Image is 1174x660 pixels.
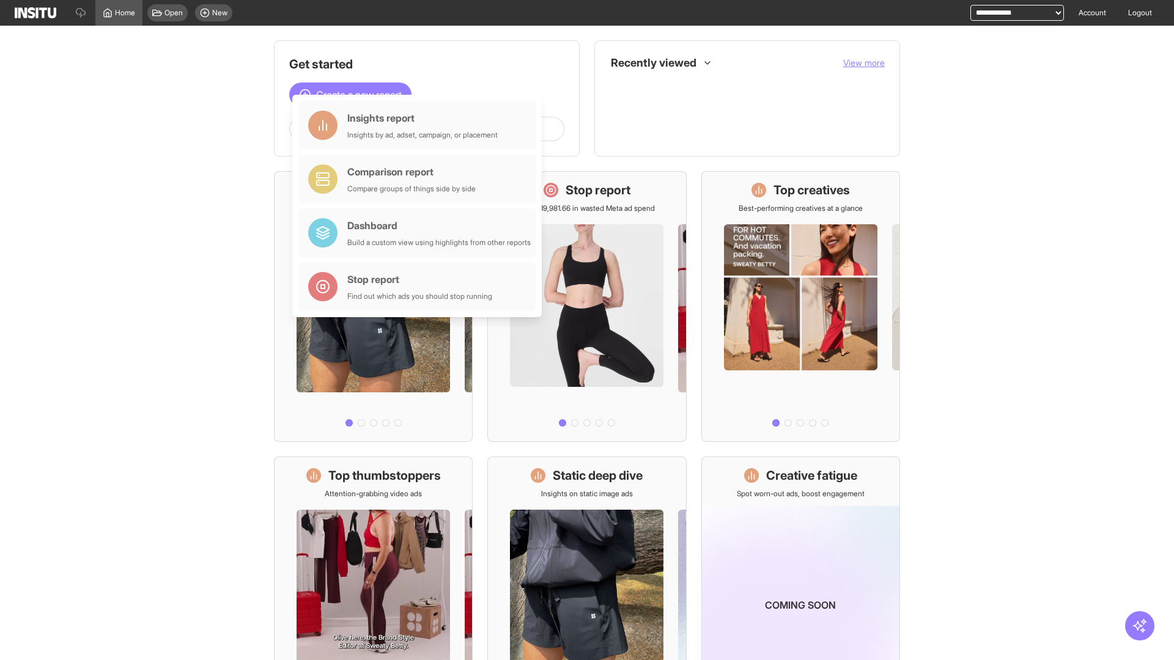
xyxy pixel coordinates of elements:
[316,87,402,102] span: Create a new report
[487,171,686,442] a: Stop reportSave £19,981.66 in wasted Meta ad spend
[541,489,633,499] p: Insights on static image ads
[347,291,492,301] div: Find out which ads you should stop running
[15,7,56,18] img: Logo
[701,171,900,442] a: Top creativesBest-performing creatives at a glance
[274,171,473,442] a: What's live nowSee all active ads instantly
[212,8,227,18] span: New
[347,238,531,248] div: Build a custom view using highlights from other reports
[347,272,492,287] div: Stop report
[325,489,422,499] p: Attention-grabbing video ads
[347,111,498,125] div: Insights report
[519,204,655,213] p: Save £19,981.66 in wasted Meta ad spend
[289,82,412,107] button: Create a new report
[289,56,564,73] h1: Get started
[843,57,885,68] span: View more
[773,182,850,199] h1: Top creatives
[347,218,531,233] div: Dashboard
[115,8,135,18] span: Home
[347,130,498,140] div: Insights by ad, adset, campaign, or placement
[566,182,630,199] h1: Stop report
[328,467,441,484] h1: Top thumbstoppers
[739,204,863,213] p: Best-performing creatives at a glance
[553,467,643,484] h1: Static deep dive
[164,8,183,18] span: Open
[347,184,476,194] div: Compare groups of things side by side
[347,164,476,179] div: Comparison report
[843,57,885,69] button: View more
